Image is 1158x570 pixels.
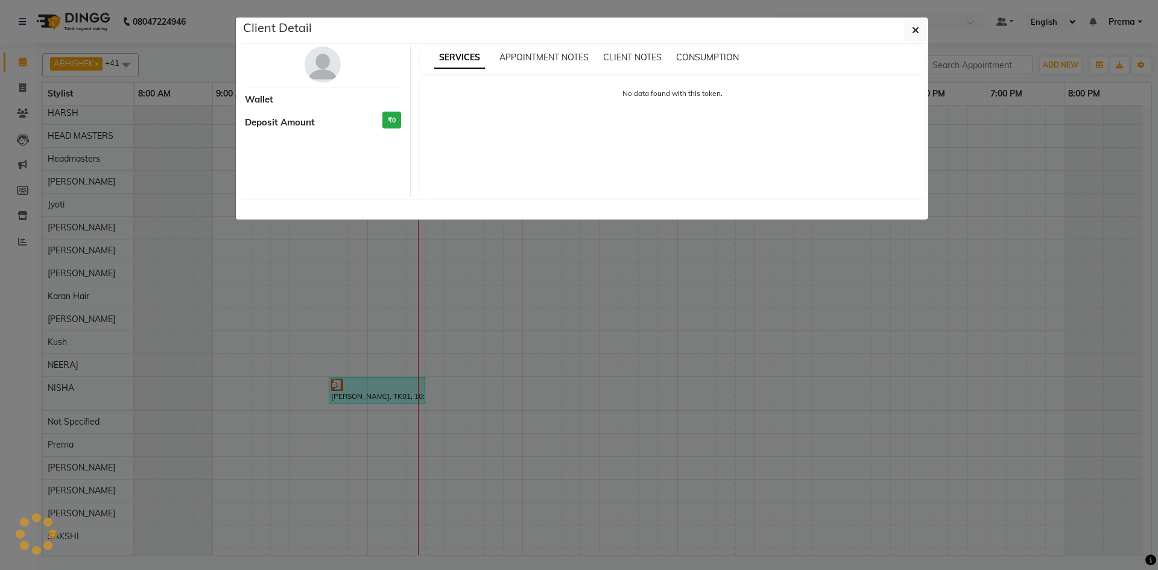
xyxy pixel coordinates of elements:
[305,46,341,83] img: avatar
[676,52,739,63] span: CONSUMPTION
[245,93,273,107] span: Wallet
[245,116,315,130] span: Deposit Amount
[499,52,589,63] span: APPOINTMENT NOTES
[243,19,312,37] h5: Client Detail
[434,47,485,69] span: SERVICES
[432,88,914,99] p: No data found with this token.
[603,52,662,63] span: CLIENT NOTES
[382,112,401,129] h3: ₹0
